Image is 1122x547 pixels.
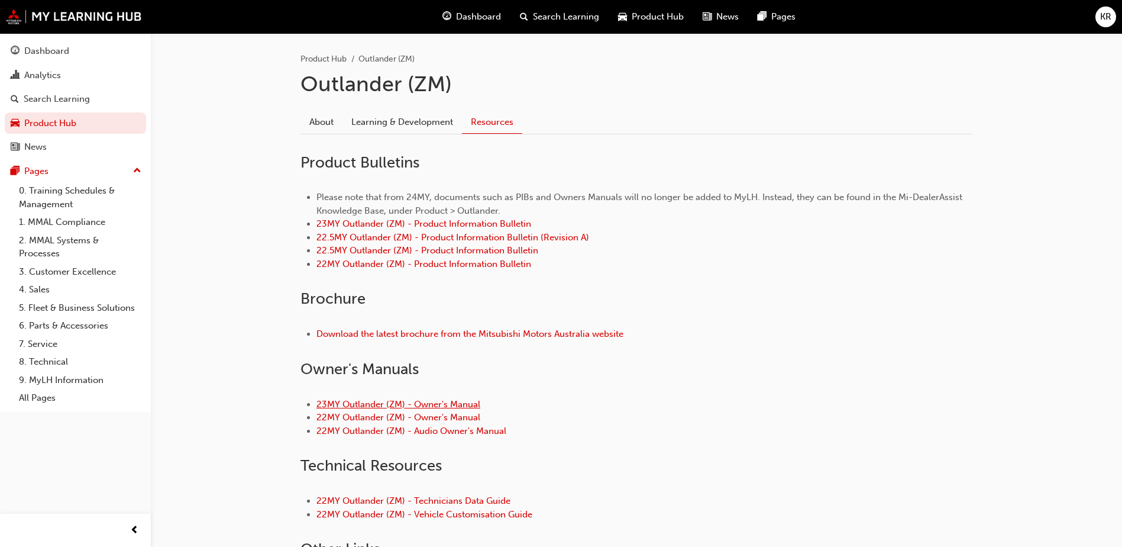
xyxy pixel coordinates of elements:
[533,10,599,24] span: Search Learning
[5,40,146,62] a: Dashboard
[300,71,972,97] h1: Outlander (ZM)
[14,371,146,390] a: 9. MyLH Information
[316,329,623,339] a: Download the latest brochure from the Mitsubishi Motors Australia website
[11,118,20,129] span: car-icon
[316,509,532,520] a: 22MY Outlander (ZM) - Vehicle Customisation Guide
[11,46,20,57] span: guage-icon
[133,163,141,179] span: up-icon
[5,136,146,158] a: News
[758,9,767,24] span: pages-icon
[520,9,528,24] span: search-icon
[14,353,146,371] a: 8. Technical
[716,10,739,24] span: News
[693,5,748,29] a: news-iconNews
[771,10,796,24] span: Pages
[316,232,589,243] a: 22.5MY Outlander (ZM) - Product Information Bulletin (Revision A)
[462,111,522,134] a: Resources
[24,92,90,106] div: Search Learning
[1095,7,1116,27] button: KR
[6,9,142,24] img: mmal
[5,160,146,182] button: Pages
[14,263,146,281] a: 3. Customer Excellence
[316,426,506,436] a: 22MY Outlander (ZM) - Audio Owner's Manual
[316,245,538,256] a: 22.5MY Outlander (ZM) - Product Information Bulletin
[24,165,48,178] div: Pages
[510,5,609,29] a: search-iconSearch Learning
[316,192,962,216] span: Please note that from 24MY, documents such as PIBs and Owners Manuals will no longer be added to ...
[442,9,451,24] span: guage-icon
[5,38,146,160] button: DashboardAnalyticsSearch LearningProduct HubNews
[358,53,415,66] li: Outlander (ZM)
[11,166,20,177] span: pages-icon
[14,389,146,407] a: All Pages
[14,231,146,263] a: 2. MMAL Systems & Processes
[11,142,20,153] span: news-icon
[632,10,684,24] span: Product Hub
[130,523,139,538] span: prev-icon
[24,140,47,154] div: News
[5,88,146,110] a: Search Learning
[24,44,69,58] div: Dashboard
[1100,10,1111,24] span: KR
[300,54,347,64] a: Product Hub
[316,259,531,269] a: 22MY Outlander (ZM) - Product Information Bulletin
[609,5,693,29] a: car-iconProduct Hub
[14,281,146,299] a: 4. Sales
[456,10,501,24] span: Dashboard
[300,153,972,172] h2: Product Bulletins
[342,111,462,133] a: Learning & Development
[14,317,146,335] a: 6. Parts & Accessories
[300,456,972,475] h2: Technical Resources
[748,5,805,29] a: pages-iconPages
[300,111,342,133] a: About
[316,412,480,423] a: 22MY Outlander (ZM) - Owner's Manual
[300,289,972,308] h2: Brochure
[618,9,627,24] span: car-icon
[11,94,19,105] span: search-icon
[14,335,146,353] a: 7. Service
[316,218,531,229] a: 23MY Outlander (ZM) - Product Information Bulletin
[5,65,146,86] a: Analytics
[14,213,146,231] a: 1. MMAL Compliance
[5,112,146,134] a: Product Hub
[316,495,510,506] a: 22MY Outlander (ZM) - Technicians Data Guide
[14,299,146,317] a: 5. Fleet & Business Solutions
[24,69,61,82] div: Analytics
[14,182,146,213] a: 0. Training Schedules & Management
[11,70,20,81] span: chart-icon
[300,360,972,379] h2: Owner ' s Manuals
[433,5,510,29] a: guage-iconDashboard
[316,399,480,410] a: 23MY Outlander (ZM) - Owner's Manual
[703,9,712,24] span: news-icon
